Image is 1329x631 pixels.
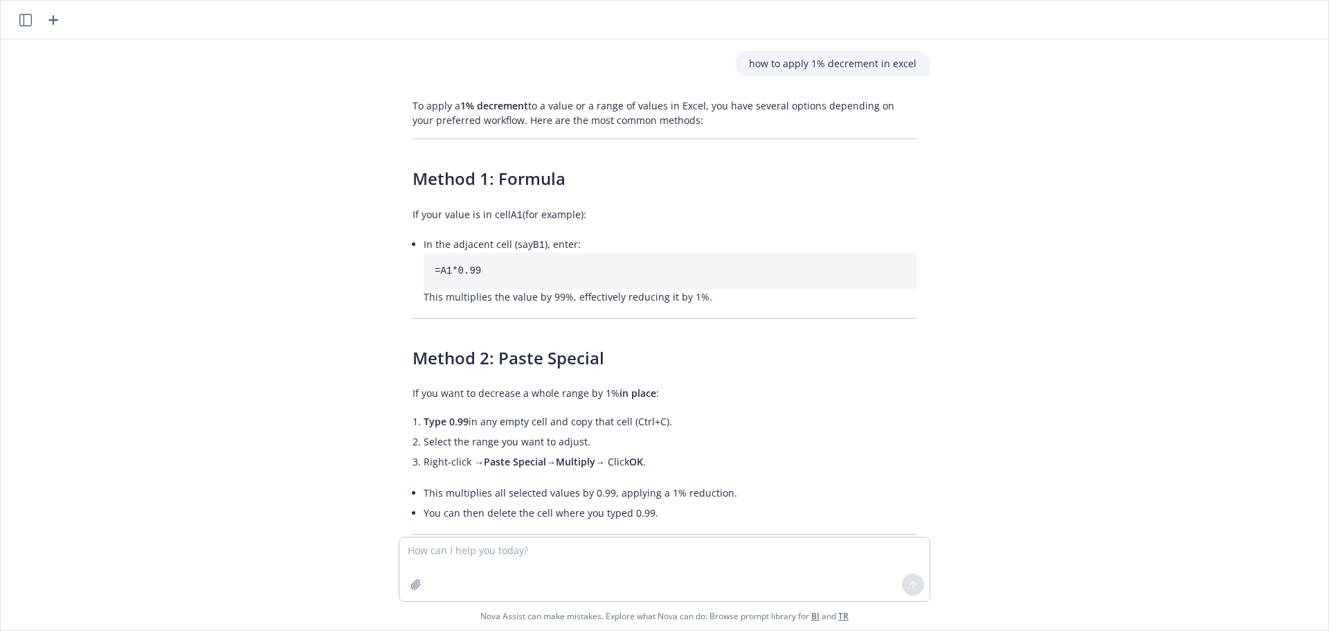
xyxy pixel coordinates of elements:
p: To apply a to a value or a range of values in Excel, you have several options depending on your p... [413,98,916,127]
li: Right-click → → → Click . [424,452,916,472]
p: how to apply 1% decrement in excel [749,56,916,71]
li: You can then delete the cell where you typed 0.99. [424,503,916,523]
span: Multiply [556,455,595,468]
span: 1% decrement [460,99,528,112]
code: =A1*0.99 [435,265,481,276]
span: Type 0.99 [424,415,469,428]
p: If your value is in cell (for example): [413,207,916,223]
span: OK [629,455,643,468]
li: Select the range you want to adjust. [424,432,916,452]
li: in any empty cell and copy that cell (Ctrl+C). [424,411,916,432]
code: B1 [533,240,545,251]
span: Nova Assist can make mistakes. Explore what Nova can do: Browse prompt library for and [6,602,1323,630]
span: Method 1: Formula [413,167,566,190]
code: A1 [511,210,523,221]
a: TR [838,610,849,622]
li: In the adjacent cell (say ), enter: This multiplies the value by 99%, effectively reducing it by 1%. [424,234,916,307]
span: Paste Special [484,455,546,468]
p: If you want to decrease a whole range by 1% : [413,386,916,400]
li: This multiplies all selected values by 0.99, applying a 1% reduction. [424,483,916,503]
span: in place [620,386,656,400]
span: Method 2: Paste Special [413,346,604,369]
a: BI [811,610,820,622]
